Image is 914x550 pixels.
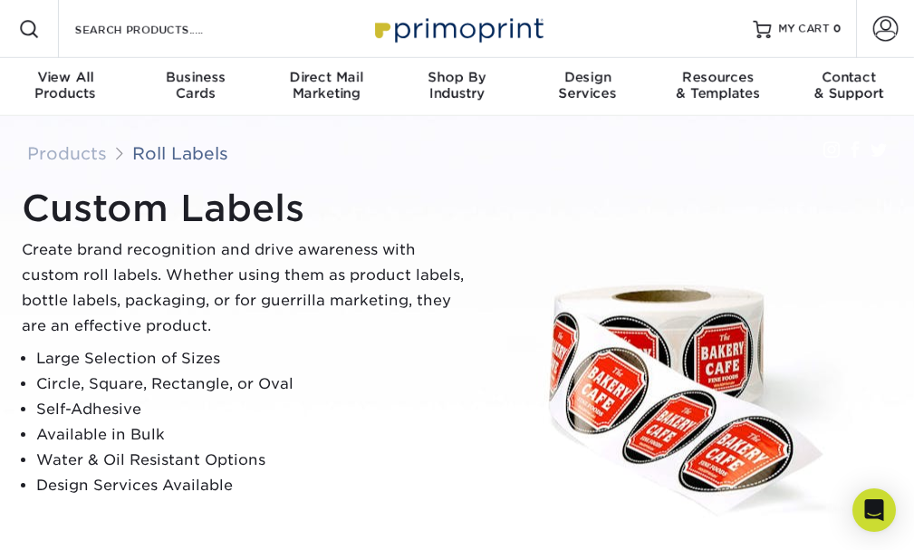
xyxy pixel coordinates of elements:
[130,58,261,116] a: BusinessCards
[261,69,391,101] div: Marketing
[261,69,391,85] span: Direct Mail
[22,237,475,339] p: Create brand recognition and drive awareness with custom roll labels. Whether using them as produ...
[36,397,475,422] li: Self-Adhesive
[73,18,250,40] input: SEARCH PRODUCTS.....
[36,371,475,397] li: Circle, Square, Rectangle, or Oval
[261,58,391,116] a: Direct MailMarketing
[391,58,522,116] a: Shop ByIndustry
[778,22,830,37] span: MY CART
[36,346,475,371] li: Large Selection of Sizes
[391,69,522,85] span: Shop By
[523,69,653,85] span: Design
[653,58,784,116] a: Resources& Templates
[132,143,228,163] a: Roll Labels
[36,422,475,448] li: Available in Bulk
[367,9,548,48] img: Primoprint
[27,143,107,163] a: Products
[833,23,842,35] span: 0
[36,473,475,498] li: Design Services Available
[653,69,784,85] span: Resources
[523,69,653,101] div: Services
[130,69,261,85] span: Business
[784,69,914,85] span: Contact
[852,488,896,532] div: Open Intercom Messenger
[784,69,914,101] div: & Support
[784,58,914,116] a: Contact& Support
[391,69,522,101] div: Industry
[36,448,475,473] li: Water & Oil Resistant Options
[523,58,653,116] a: DesignServices
[653,69,784,101] div: & Templates
[130,69,261,101] div: Cards
[22,187,475,230] h1: Custom Labels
